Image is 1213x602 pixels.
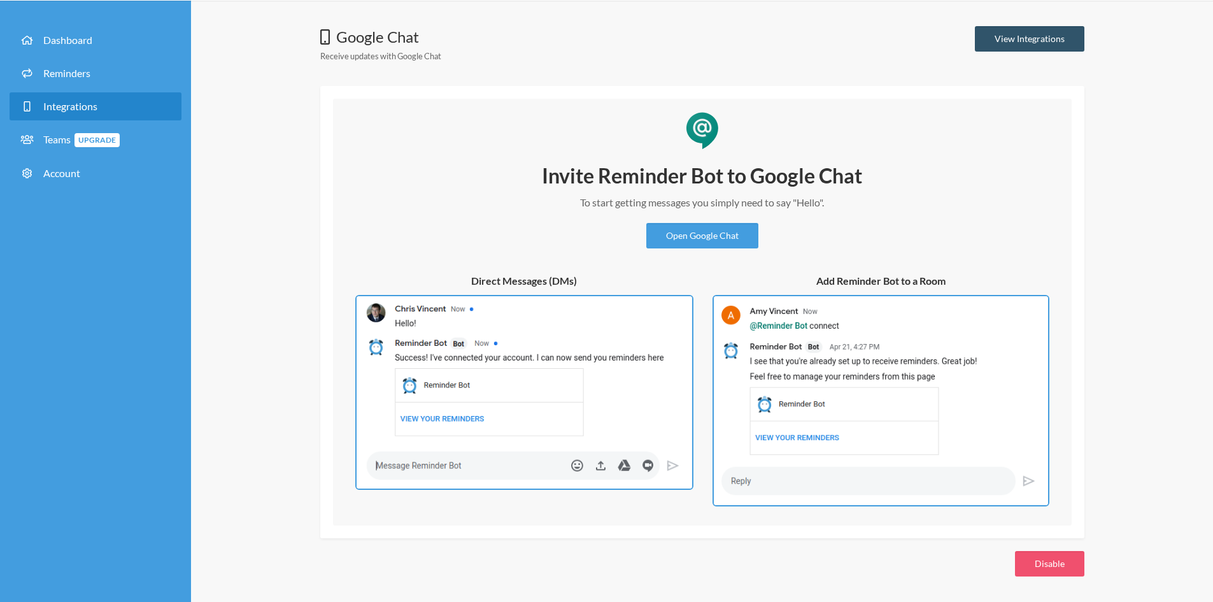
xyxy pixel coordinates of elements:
a: TeamsUpgrade [10,125,181,154]
button: Disable [1015,551,1084,577]
h5: Add Reminder Bot to a Room [713,274,1049,288]
span: Dashboard [43,34,92,46]
p: To start getting messages you simply need to say "Hello". [511,195,893,210]
span: Account [43,167,80,179]
span: Upgrade [74,133,120,147]
a: View Integrations [975,26,1084,52]
a: Integrations [10,92,181,120]
a: Account [10,159,181,187]
h5: Direct Messages (DMs) [355,274,693,288]
h2: Invite Reminder Bot to Google Chat [511,162,893,189]
a: Open Google Chat [646,223,758,248]
span: Teams [43,133,120,145]
a: Reminders [10,59,181,87]
h1: Google Chat [320,26,441,48]
a: Dashboard [10,26,181,54]
small: Receive updates with Google Chat [320,51,441,61]
span: Integrations [43,100,97,112]
span: Reminders [43,67,90,79]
